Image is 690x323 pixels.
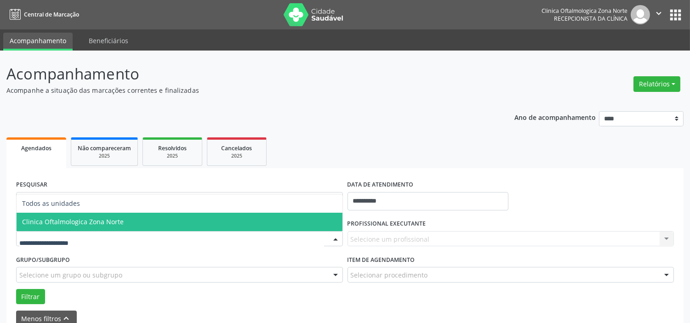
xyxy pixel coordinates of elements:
[149,153,195,159] div: 2025
[6,85,480,95] p: Acompanhe a situação das marcações correntes e finalizadas
[16,289,45,305] button: Filtrar
[650,5,667,24] button: 
[222,144,252,152] span: Cancelados
[22,199,80,208] span: Todos as unidades
[348,253,415,267] label: Item de agendamento
[6,62,480,85] p: Acompanhamento
[633,76,680,92] button: Relatórios
[19,270,122,280] span: Selecione um grupo ou subgrupo
[514,111,596,123] p: Ano de acompanhamento
[16,253,70,267] label: Grupo/Subgrupo
[158,144,187,152] span: Resolvidos
[6,7,79,22] a: Central de Marcação
[78,153,131,159] div: 2025
[351,270,428,280] span: Selecionar procedimento
[16,178,47,192] label: PESQUISAR
[348,178,414,192] label: DATA DE ATENDIMENTO
[554,15,627,23] span: Recepcionista da clínica
[214,153,260,159] div: 2025
[542,7,627,15] div: Clinica Oftalmologica Zona Norte
[24,11,79,18] span: Central de Marcação
[22,217,124,226] span: Clinica Oftalmologica Zona Norte
[3,33,73,51] a: Acompanhamento
[348,217,426,231] label: PROFISSIONAL EXECUTANTE
[667,7,684,23] button: apps
[78,144,131,152] span: Não compareceram
[82,33,135,49] a: Beneficiários
[631,5,650,24] img: img
[21,144,51,152] span: Agendados
[654,8,664,18] i: 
